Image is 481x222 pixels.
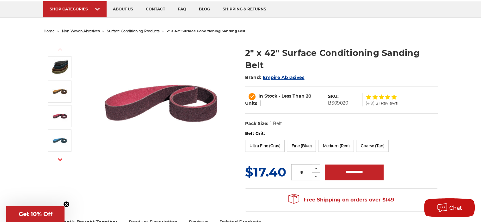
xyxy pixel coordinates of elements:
span: 21 Reviews [376,101,398,105]
span: Free Shipping on orders over $149 [288,194,394,206]
a: about us [107,1,139,17]
img: 2"x42" Surface Conditioning Sanding Belts [52,59,68,75]
a: shipping & returns [216,1,273,17]
button: Previous [52,43,68,56]
div: SHOP CATEGORIES [50,7,100,11]
span: Units [245,100,257,106]
label: Belt Grit: [245,130,438,137]
dt: SKU: [328,93,338,100]
dd: BS09020 [328,100,348,106]
img: 2"x42" Coarse Surface Conditioning Belt [52,84,68,99]
h1: 2" x 42" Surface Conditioning Sanding Belt [245,47,438,71]
button: Next [52,153,68,166]
span: Get 10% Off [19,211,52,218]
span: - Less Than [279,93,305,99]
a: Empire Abrasives [263,75,304,80]
a: contact [139,1,171,17]
img: 2"x42" Medium Surface Conditioning Belt [52,108,68,124]
span: 2" x 42" surface conditioning sanding belt [167,29,245,33]
img: 2"x42" Surface Conditioning Sanding Belts [98,40,224,166]
a: home [44,29,55,33]
img: 2"x42" Fine Surface Conditioning Belt [52,133,68,148]
span: In Stock [258,93,277,99]
span: (4.9) [366,101,374,105]
span: Chat [449,205,462,211]
div: Get 10% OffClose teaser [6,206,65,222]
a: surface conditioning products [107,29,159,33]
a: faq [171,1,193,17]
button: Close teaser [63,201,70,207]
a: non-woven abrasives [62,29,100,33]
span: 20 [306,93,311,99]
span: Brand: [245,75,262,80]
span: $17.40 [245,164,286,180]
button: Chat [424,198,475,217]
a: blog [193,1,216,17]
dt: Pack Size: [245,120,268,127]
dd: 1 Belt [270,120,282,127]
